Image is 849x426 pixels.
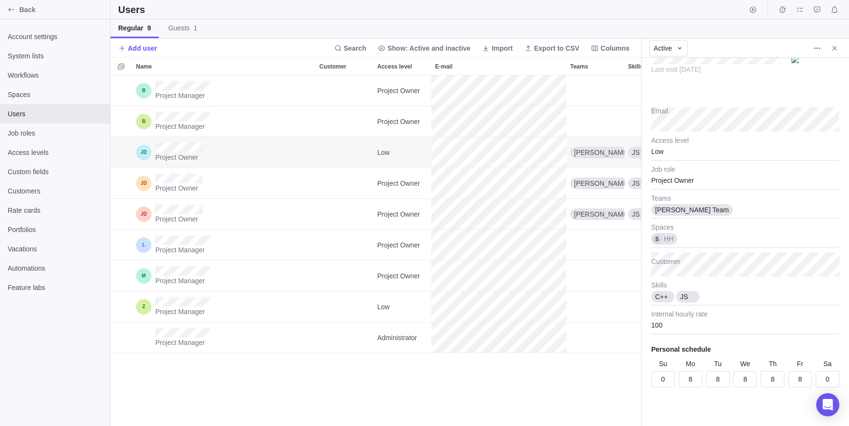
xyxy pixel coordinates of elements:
[651,344,711,354] div: Personal schedule
[8,167,102,177] span: Custom fields
[651,359,675,369] div: Su
[632,209,640,219] span: JS
[155,152,203,162] span: Project Owner
[566,75,624,106] div: Teams
[114,60,128,73] span: Selection mode
[155,245,210,255] span: Project Manager
[624,261,682,291] div: Skills
[776,7,789,15] a: Time logs
[373,168,431,198] div: Project Owner
[8,186,102,196] span: Customers
[118,23,151,33] span: Regular
[632,179,640,188] span: JS
[8,70,102,80] span: Workflows
[315,261,373,291] div: Customer
[147,24,151,32] span: 9
[315,75,373,106] div: Customer
[431,75,566,106] div: E-mail
[387,43,470,53] span: Show: Active and inactive
[632,148,640,157] span: JS
[377,179,420,188] span: Project Owner
[624,322,682,353] div: Skills
[810,41,824,55] span: More actions
[155,307,210,316] span: Project Manager
[492,43,513,53] span: Import
[655,292,668,302] span: C++
[132,230,315,261] div: Name
[478,41,517,55] span: Import
[534,43,579,53] span: Export to CSV
[373,230,431,261] div: Access level
[315,168,373,199] div: Customer
[431,168,566,199] div: E-mail
[373,75,431,106] div: Project Owner
[373,230,431,260] div: Project Owner
[132,261,315,291] div: Name
[377,117,420,126] span: Project Owner
[828,3,841,16] span: Notifications
[155,91,210,100] span: Project Manager
[810,3,824,16] span: Approval requests
[601,43,630,53] span: Columns
[193,24,197,32] span: 1
[373,137,431,168] div: Access level
[8,244,102,254] span: Vacations
[566,230,624,261] div: Teams
[373,199,431,230] div: Access level
[566,168,624,198] div: Jon Team
[8,206,102,215] span: Rate cards
[566,58,624,75] div: Teams
[373,106,431,137] div: Project Owner
[155,276,210,286] span: Project Manager
[377,240,420,250] span: Project Owner
[566,291,624,322] div: Teams
[155,183,203,193] span: Project Owner
[431,322,566,353] div: E-mail
[344,43,367,53] span: Search
[8,90,102,99] span: Spaces
[624,168,682,199] div: Skills
[733,359,757,369] div: We
[110,75,641,426] div: grid
[651,165,839,190] div: Project Owner
[574,179,648,188] span: [PERSON_NAME] Team
[128,43,157,53] span: Add user
[132,291,315,322] div: Name
[132,58,315,75] div: Name
[431,261,566,291] div: E-mail
[761,359,784,369] div: Th
[664,234,673,244] span: HH
[431,199,566,230] div: E-mail
[377,86,420,96] span: Project Owner
[377,333,417,343] span: Administrator
[373,261,431,291] div: Project Owner
[651,137,839,161] div: Low
[132,168,315,199] div: Name
[373,168,431,199] div: Access level
[118,41,157,55] span: Add user
[679,359,702,369] div: Mo
[431,106,566,137] div: E-mail
[8,109,102,119] span: Users
[828,41,841,55] span: Close
[161,19,205,38] a: Guests1
[520,41,583,55] span: Export to CSV
[377,148,390,157] span: Low
[566,137,624,167] div: Jon Team
[651,310,839,334] input: Internal hourly rate
[624,230,682,261] div: Skills
[8,148,102,157] span: Access levels
[377,302,390,312] span: Low
[8,263,102,273] span: Automations
[566,199,624,229] div: Jon Team
[566,137,624,168] div: Teams
[132,199,315,230] div: Name
[377,209,420,219] span: Project Owner
[315,230,373,261] div: Customer
[574,148,648,157] span: [PERSON_NAME] Team
[315,106,373,137] div: Customer
[315,199,373,230] div: Customer
[110,19,159,38] a: Regular9
[570,62,588,71] span: Teams
[628,62,643,71] span: Skills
